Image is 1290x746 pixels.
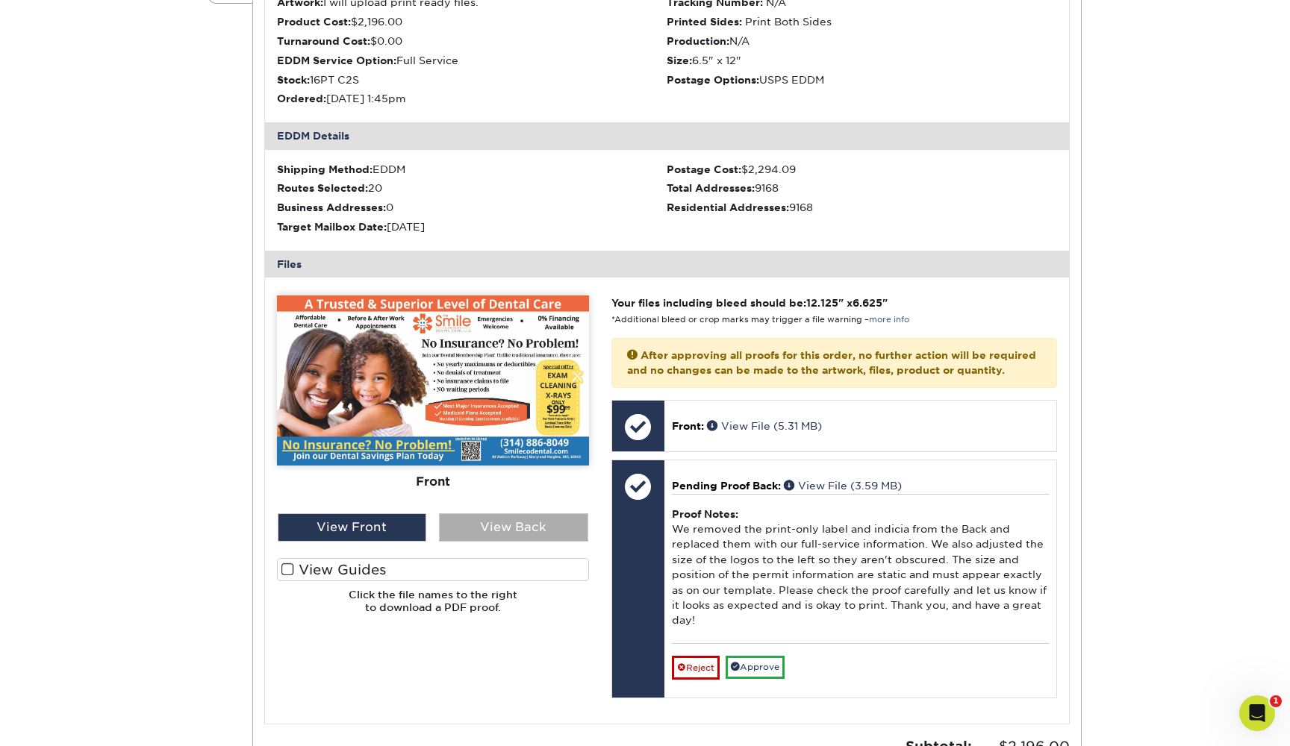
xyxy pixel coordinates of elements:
div: 0 [277,200,667,215]
strong: Postage Options: [667,74,759,86]
iframe: Intercom live chat [1239,695,1275,731]
div: 9168 [667,200,1057,215]
strong: Routes Selected: [277,182,368,194]
div: Front [277,466,589,498]
div: EDDM Details [265,122,1070,149]
div: 9168 [667,181,1057,195]
li: N/A [667,34,1057,48]
strong: Ordered: [277,93,326,104]
label: View Guides [277,558,589,581]
strong: Proof Notes: [672,508,738,520]
strong: Product Cost: [277,16,351,28]
small: *Additional bleed or crop marks may trigger a file warning – [611,315,909,325]
li: $0.00 [277,34,667,48]
a: View File (5.31 MB) [707,420,822,432]
div: [DATE] [277,219,667,234]
strong: Production: [667,35,729,47]
span: Pending Proof Back: [672,480,781,492]
strong: Shipping Method: [277,163,373,175]
strong: Size: [667,54,692,66]
span: 1 [1270,695,1282,707]
strong: Your files including bleed should be: " x " [611,297,888,309]
a: Approve [726,656,785,679]
strong: Postage Cost: [667,163,741,175]
li: [DATE] 1:45pm [277,91,667,106]
li: 6.5" x 12" [667,53,1057,68]
strong: Residential Addresses: [667,201,789,213]
strong: Total Addresses: [667,182,755,194]
li: Full Service [277,53,667,68]
h6: Click the file names to the right to download a PDF proof. [277,589,589,625]
li: $2,196.00 [277,14,667,29]
a: View File (3.59 MB) [784,480,902,492]
li: USPS EDDM [667,72,1057,87]
div: Files [265,251,1070,278]
strong: Turnaround Cost: [277,35,370,47]
a: Reject [672,656,720,680]
strong: EDDM Service Option: [277,54,396,66]
strong: Target Mailbox Date: [277,221,387,233]
span: Print Both Sides [745,16,832,28]
div: $2,294.09 [667,162,1057,177]
span: 6.625 [853,297,882,309]
span: 12.125 [806,297,838,309]
strong: After approving all proofs for this order, no further action will be required and no changes can ... [627,349,1036,376]
div: View Back [439,513,588,542]
div: We removed the print-only label and indicia from the Back and replaced them with our full-service... [672,494,1049,644]
div: 20 [277,181,667,195]
strong: Printed Sides: [667,16,742,28]
div: EDDM [277,162,667,177]
span: Front: [672,420,704,432]
a: more info [869,315,909,325]
strong: Stock: [277,74,310,86]
li: 16PT C2S [277,72,667,87]
strong: Business Addresses: [277,201,386,213]
div: View Front [278,513,427,542]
